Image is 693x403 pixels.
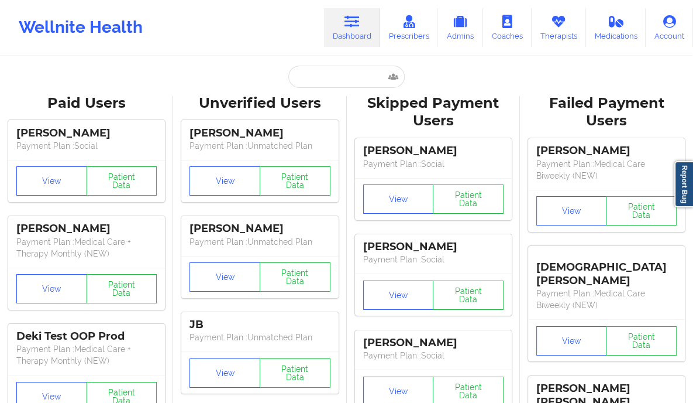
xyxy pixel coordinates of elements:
div: Failed Payment Users [528,94,685,131]
button: Patient Data [87,166,157,196]
p: Payment Plan : Unmatched Plan [189,332,330,343]
p: Payment Plan : Unmatched Plan [189,140,330,152]
button: View [536,326,607,356]
div: [PERSON_NAME] [363,336,504,350]
button: View [189,358,260,388]
button: View [16,274,87,303]
div: [PERSON_NAME] [536,144,677,158]
div: [PERSON_NAME] [363,240,504,254]
a: Account [646,8,693,47]
button: Patient Data [606,196,677,226]
p: Payment Plan : Social [16,140,157,152]
a: Medications [586,8,646,47]
button: View [16,166,87,196]
button: Patient Data [260,166,330,196]
button: Patient Data [87,274,157,303]
div: Skipped Payment Users [355,94,512,131]
div: [DEMOGRAPHIC_DATA][PERSON_NAME] [536,252,677,288]
a: Coaches [483,8,532,47]
p: Payment Plan : Medical Care + Therapy Monthly (NEW) [16,343,157,367]
div: [PERSON_NAME] [189,127,330,140]
div: [PERSON_NAME] [16,127,157,140]
div: Deki Test OOP Prod [16,330,157,343]
button: View [536,196,607,226]
a: Prescribers [380,8,438,47]
button: View [189,166,260,196]
div: [PERSON_NAME] [16,222,157,235]
div: JB [189,318,330,332]
a: Report Bug [674,161,693,207]
div: [PERSON_NAME] [363,144,504,158]
button: Patient Data [260,262,330,292]
a: Admins [437,8,483,47]
button: View [363,185,434,214]
p: Payment Plan : Medical Care + Therapy Monthly (NEW) [16,236,157,259]
p: Payment Plan : Social [363,158,504,170]
button: View [363,281,434,310]
div: Unverified Users [181,94,338,112]
button: Patient Data [433,281,504,310]
button: View [189,262,260,292]
p: Payment Plan : Unmatched Plan [189,236,330,248]
p: Payment Plan : Medical Care Biweekly (NEW) [536,158,677,182]
p: Payment Plan : Social [363,254,504,265]
a: Dashboard [324,8,380,47]
div: Paid Users [8,94,165,112]
a: Therapists [532,8,586,47]
p: Payment Plan : Social [363,350,504,361]
button: Patient Data [606,326,677,356]
p: Payment Plan : Medical Care Biweekly (NEW) [536,288,677,311]
button: Patient Data [260,358,330,388]
button: Patient Data [433,185,504,214]
div: [PERSON_NAME] [189,222,330,235]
